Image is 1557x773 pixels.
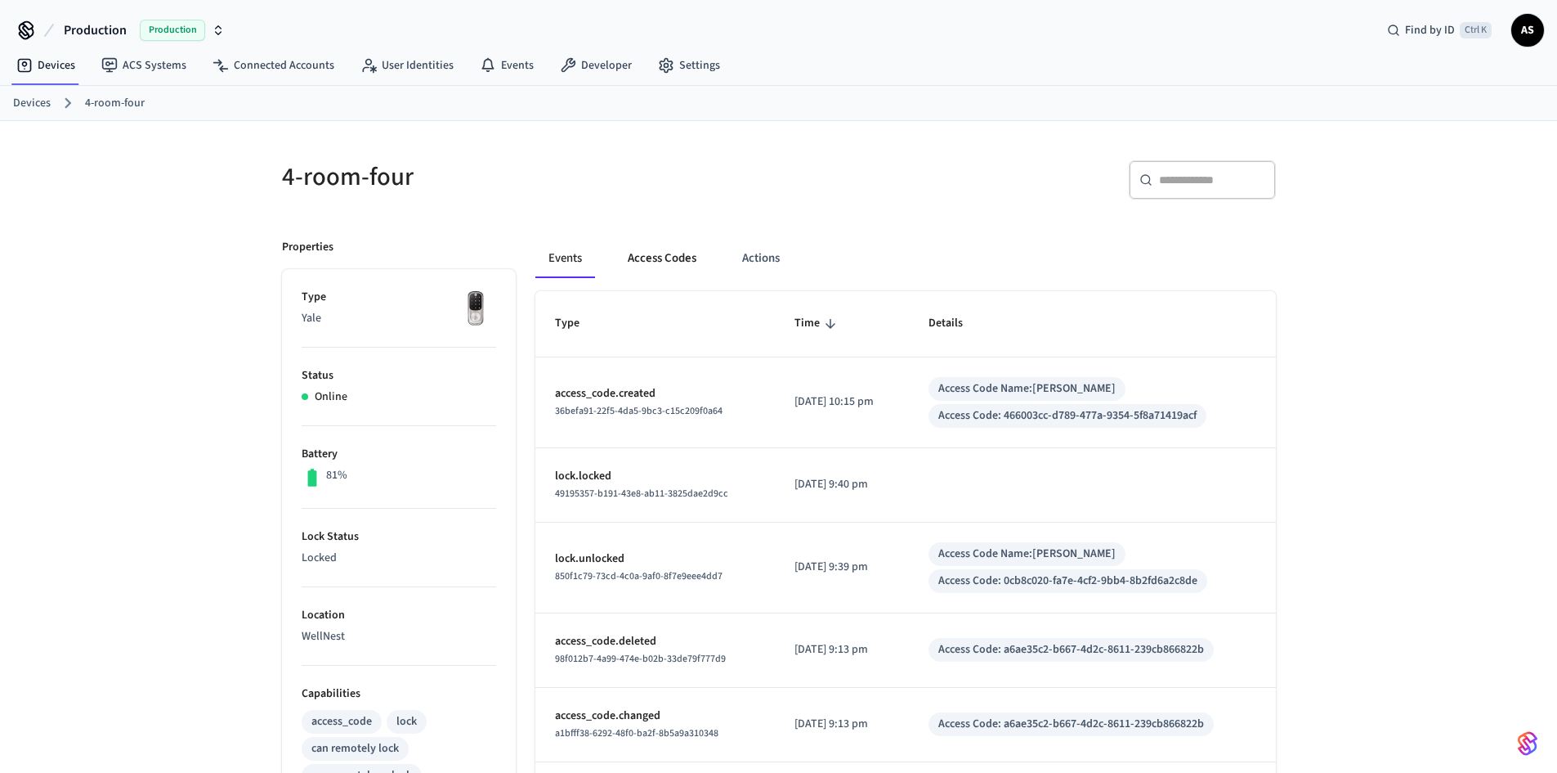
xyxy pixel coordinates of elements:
[467,51,547,80] a: Events
[1513,16,1542,45] span: AS
[311,740,399,757] div: can remotely lock
[555,468,756,485] p: lock.locked
[3,51,88,80] a: Devices
[1518,730,1537,757] img: SeamLogoGradient.69752ec5.svg
[794,716,889,733] p: [DATE] 9:13 pm
[938,380,1116,398] div: Access Code Name: [PERSON_NAME]
[555,652,726,666] span: 98f012b7-4a99-474e-b02b-33de79f777d9
[302,367,496,384] p: Status
[555,487,728,501] span: 49195357-b191-43e8-ab11-3825dae2d9cc
[555,726,718,740] span: a1bfff38-6292-48f0-ba2f-8b5a9a310348
[555,569,723,583] span: 850f1c79-73cd-4c0a-9af0-8f7e9eee4dd7
[928,311,984,336] span: Details
[547,51,645,80] a: Developer
[794,393,889,411] p: [DATE] 10:15 pm
[302,607,496,624] p: Location
[645,51,733,80] a: Settings
[555,311,601,336] span: Type
[302,528,496,546] p: Lock Status
[938,716,1204,733] div: Access Code: a6ae35c2-b667-4d2c-8611-239cb866822b
[302,550,496,567] p: Locked
[938,546,1116,563] div: Access Code Name: [PERSON_NAME]
[555,551,756,568] p: lock.unlocked
[315,389,347,406] p: Online
[729,239,793,278] button: Actions
[302,289,496,306] p: Type
[396,713,417,730] div: lock
[302,310,496,327] p: Yale
[302,685,496,703] p: Capabilities
[199,51,347,80] a: Connected Accounts
[535,239,1276,278] div: ant example
[1460,22,1492,38] span: Ctrl K
[88,51,199,80] a: ACS Systems
[794,559,889,576] p: [DATE] 9:39 pm
[794,641,889,658] p: [DATE] 9:13 pm
[535,239,595,278] button: Events
[938,407,1197,425] div: Access Code: 466003cc-d789-477a-9354-5f8a71419acf
[794,476,889,493] p: [DATE] 9:40 pm
[302,446,496,463] p: Battery
[13,95,51,112] a: Devices
[1511,14,1544,47] button: AS
[938,573,1197,590] div: Access Code: 0cb8c020-fa7e-4cf2-9bb4-8b2fd6a2c8de
[455,289,496,330] img: Yale Assure Touchscreen Wifi Smart Lock, Satin Nickel, Front
[1374,16,1505,45] div: Find by IDCtrl K
[64,20,127,40] span: Production
[282,239,333,256] p: Properties
[555,404,723,418] span: 36befa91-22f5-4da5-9bc3-c15c209f0a64
[282,160,769,194] h5: 4-room-four
[555,385,756,402] p: access_code.created
[938,641,1204,658] div: Access Code: a6ae35c2-b667-4d2c-8611-239cb866822b
[1405,22,1455,38] span: Find by ID
[302,628,496,645] p: WellNest
[794,311,841,336] span: Time
[347,51,467,80] a: User Identities
[555,708,756,725] p: access_code.changed
[555,633,756,650] p: access_code.deleted
[140,20,205,41] span: Production
[615,239,709,278] button: Access Codes
[326,467,347,484] p: 81%
[85,95,145,112] a: 4-room-four
[311,713,372,730] div: access_code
